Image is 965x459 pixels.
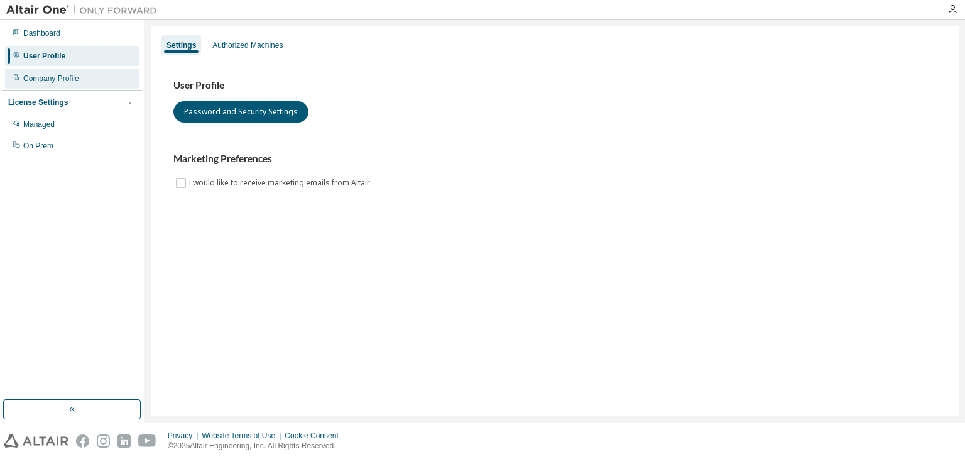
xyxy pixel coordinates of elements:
[188,175,373,191] label: I would like to receive marketing emails from Altair
[138,434,156,448] img: youtube.svg
[173,101,308,123] button: Password and Security Settings
[212,40,283,50] div: Authorized Machines
[23,119,55,130] div: Managed
[168,431,202,441] div: Privacy
[173,153,936,165] h3: Marketing Preferences
[285,431,346,441] div: Cookie Consent
[166,40,196,50] div: Settings
[23,28,60,38] div: Dashboard
[4,434,68,448] img: altair_logo.svg
[202,431,285,441] div: Website Terms of Use
[97,434,110,448] img: instagram.svg
[23,141,53,151] div: On Prem
[23,51,65,61] div: User Profile
[168,441,346,451] p: © 2025 Altair Engineering, Inc. All Rights Reserved.
[6,4,163,16] img: Altair One
[117,434,131,448] img: linkedin.svg
[8,97,68,108] div: License Settings
[76,434,89,448] img: facebook.svg
[173,79,936,92] h3: User Profile
[23,74,79,84] div: Company Profile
